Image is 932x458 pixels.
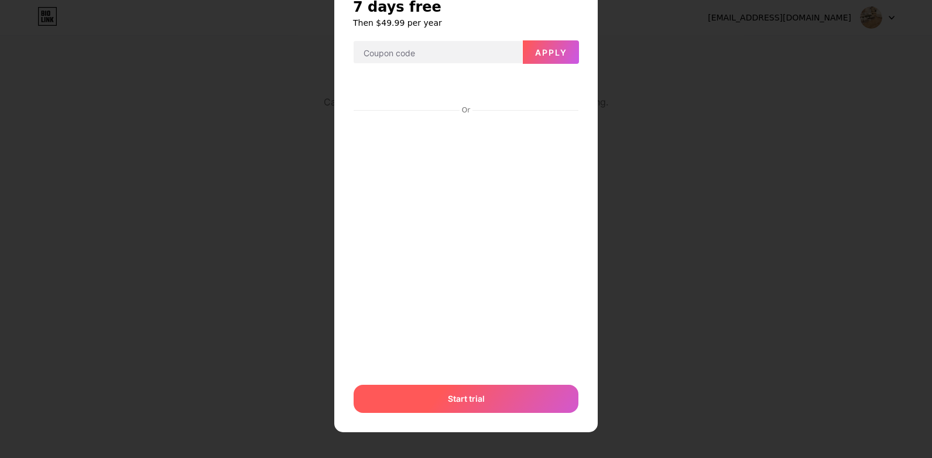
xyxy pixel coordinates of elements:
[535,47,567,57] span: Apply
[354,74,578,102] iframe: Secure payment button frame
[353,17,579,29] h6: Then $49.99 per year
[460,105,472,115] div: Or
[354,41,522,64] input: Coupon code
[351,116,581,373] iframe: Secure payment input frame
[523,40,579,64] button: Apply
[448,392,485,405] span: Start trial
